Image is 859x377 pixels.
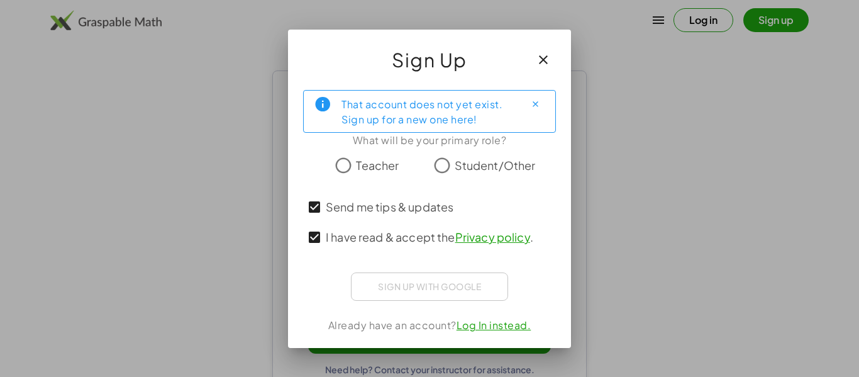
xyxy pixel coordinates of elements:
[341,96,515,127] div: That account does not yet exist. Sign up for a new one here!
[303,133,556,148] div: What will be your primary role?
[326,198,453,215] span: Send me tips & updates
[525,94,545,115] button: Close
[455,230,530,244] a: Privacy policy
[356,157,399,174] span: Teacher
[455,157,536,174] span: Student/Other
[303,318,556,333] div: Already have an account?
[326,228,533,245] span: I have read & accept the .
[457,318,531,332] a: Log In instead.
[392,45,467,75] span: Sign Up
